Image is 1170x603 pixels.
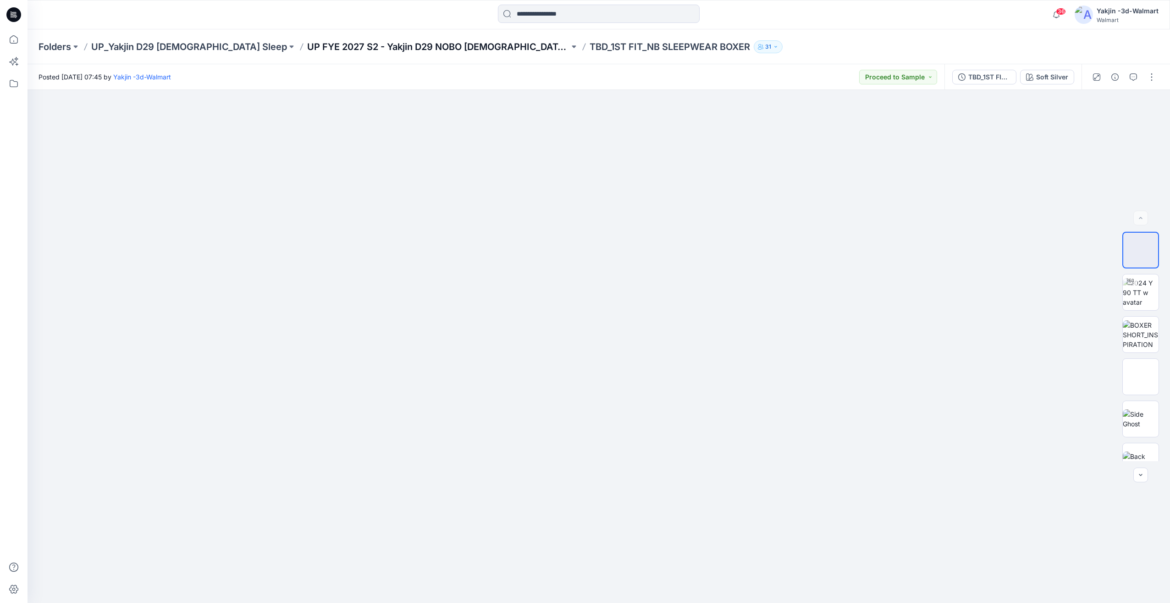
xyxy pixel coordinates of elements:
[307,40,569,53] a: UP FYE 2027 S2 - Yakjin D29 NOBO [DEMOGRAPHIC_DATA] Sleepwear
[39,72,171,82] span: Posted [DATE] 07:45 by
[968,72,1010,82] div: TBD_1ST FIT_NB SLEEPWEAR BOXER
[39,40,71,53] a: Folders
[590,40,750,53] p: TBD_1ST FIT_NB SLEEPWEAR BOXER
[1056,8,1066,15] span: 36
[1097,6,1159,17] div: Yakjin -3d-Walmart
[1075,6,1093,24] img: avatar
[952,70,1016,84] button: TBD_1ST FIT_NB SLEEPWEAR BOXER
[1123,236,1158,265] img: Colorway Front View Ghost
[1123,278,1159,307] img: 2024 Y 90 TT w avatar
[1123,367,1159,386] img: Front Ghost
[1108,70,1122,84] button: Details
[113,73,171,81] a: Yakjin -3d-Walmart
[1123,452,1159,471] img: Back Ghost
[1123,409,1159,429] img: Side Ghost
[1123,320,1159,349] img: BOXER SHORT_INSPIRATION
[754,40,783,53] button: 31
[1020,70,1074,84] button: Soft Silver
[1097,17,1159,23] div: Walmart
[1036,72,1068,82] div: Soft Silver
[765,42,771,52] p: 31
[91,40,287,53] a: UP_Yakjin D29 [DEMOGRAPHIC_DATA] Sleep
